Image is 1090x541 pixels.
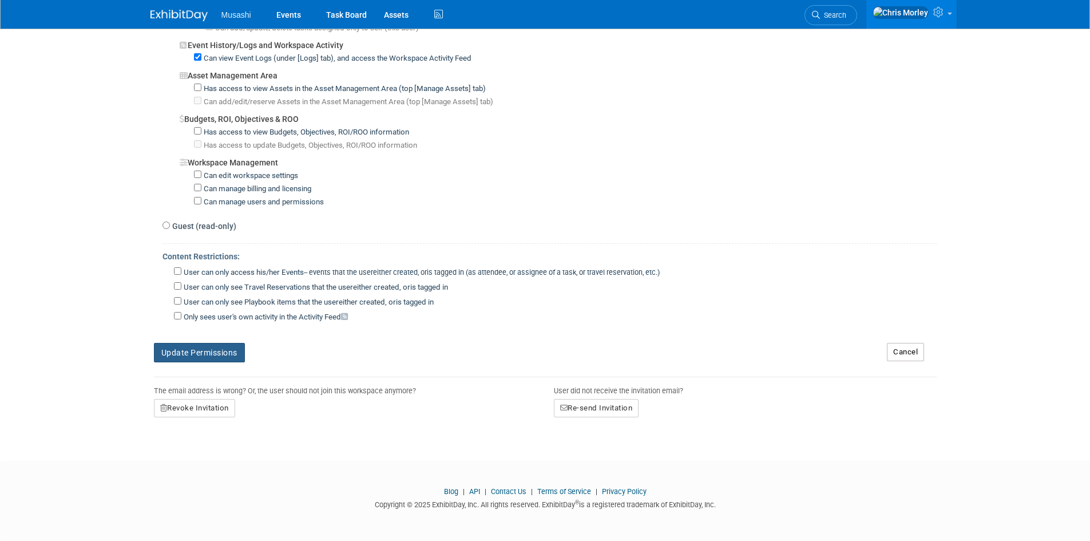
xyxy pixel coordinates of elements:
button: Update Permissions [154,343,245,362]
div: Asset Management Area [180,64,937,81]
span: either created, or [373,268,427,277]
span: | [528,487,536,496]
label: User can only see Travel Reservations that the user is tagged in [181,282,448,293]
label: Has access to view Budgets, Objectives, ROI/ROO information [201,127,409,138]
a: Search [804,5,857,25]
label: Can edit workspace settings [201,171,298,181]
label: Can add/edit/reserve Assets in the Asset Management Area (top [Manage Assets] tab) [201,97,493,108]
button: Re-send Invitation [554,399,639,417]
div: Event History/Logs and Workspace Activity [180,34,937,51]
label: Guest (read-only) [170,220,236,232]
div: The email address is wrong? Or, the user should not join this workspace anymore? [154,377,537,399]
a: Blog [444,487,458,496]
label: User can only see Playbook items that the user is tagged in [181,297,434,308]
div: Budgets, ROI, Objectives & ROO [180,108,937,125]
span: either created, or [339,298,396,306]
span: Search [820,11,846,19]
span: | [593,487,600,496]
span: either created, or [353,283,410,291]
span: -- events that the user is tagged in (as attendee, or assignee of a task, or travel reservation, ... [304,268,660,277]
label: Can manage users and permissions [201,197,324,208]
a: API [469,487,480,496]
div: Content Restrictions: [162,244,937,265]
a: Terms of Service [537,487,591,496]
div: Workspace Management [180,151,937,168]
label: User can only access his/her Events [181,267,660,278]
label: Can manage billing and licensing [201,184,311,195]
span: | [482,487,489,496]
a: Cancel [887,343,924,361]
label: Has access to view Assets in the Asset Management Area (top [Manage Assets] tab) [201,84,486,94]
div: User did not receive the invitation email? [554,377,937,399]
sup: ® [575,499,579,506]
label: Has access to update Budgets, Objectives, ROI/ROO information [201,140,417,151]
img: Chris Morley [873,6,929,19]
span: | [460,487,467,496]
label: Only sees user's own activity in the Activity Feed [181,312,348,323]
button: Revoke Invitation [154,399,235,417]
a: Contact Us [491,487,526,496]
a: Privacy Policy [602,487,647,496]
span: Musashi [221,10,251,19]
label: Can view Event Logs (under [Logs] tab), and access the Workspace Activity Feed [201,53,471,64]
img: ExhibitDay [150,10,208,21]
